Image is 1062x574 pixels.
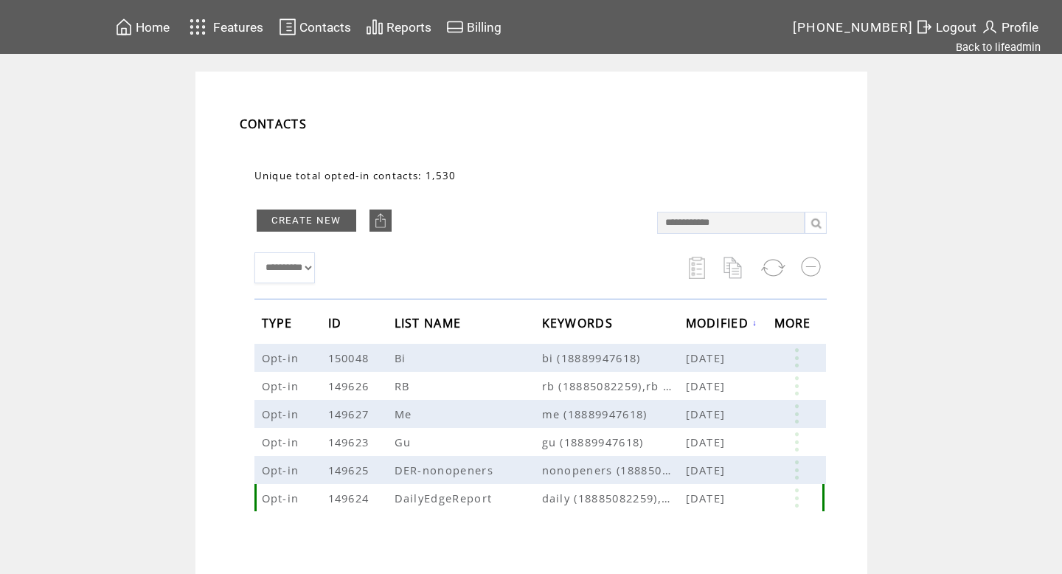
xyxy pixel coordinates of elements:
[467,20,502,35] span: Billing
[913,15,979,38] a: Logout
[113,15,172,38] a: Home
[956,41,1041,54] a: Back to lifeadmin
[262,435,303,449] span: Opt-in
[262,378,303,393] span: Opt-in
[328,435,373,449] span: 149623
[328,378,373,393] span: 149626
[328,350,373,365] span: 150048
[686,463,729,477] span: [DATE]
[774,311,815,339] span: MORE
[936,20,976,35] span: Logout
[262,318,296,327] a: TYPE
[542,435,686,449] span: gu (18889947618)
[185,15,211,39] img: features.svg
[328,311,346,339] span: ID
[262,311,296,339] span: TYPE
[395,350,410,365] span: Bi
[542,378,686,393] span: rb (18885082259),rb (18889947618)
[395,491,496,505] span: DailyEdgeReport
[686,311,753,339] span: MODIFIED
[686,435,729,449] span: [DATE]
[254,169,457,182] span: Unique total opted-in contacts: 1,530
[446,18,464,36] img: creidtcard.svg
[257,210,356,232] a: CREATE NEW
[328,463,373,477] span: 149625
[277,15,353,38] a: Contacts
[328,491,373,505] span: 149624
[395,463,498,477] span: DER-nonopeners
[262,491,303,505] span: Opt-in
[542,311,617,339] span: KEYWORDS
[364,15,434,38] a: Reports
[395,407,416,421] span: Me
[395,378,414,393] span: RB
[542,318,617,327] a: KEYWORDS
[793,20,914,35] span: [PHONE_NUMBER]
[328,318,346,327] a: ID
[915,18,933,36] img: exit.svg
[444,15,504,38] a: Billing
[386,20,431,35] span: Reports
[299,20,351,35] span: Contacts
[542,350,686,365] span: bi (18889947618)
[542,491,686,505] span: daily (18885082259),daily (18889947618)
[686,350,729,365] span: [DATE]
[262,350,303,365] span: Opt-in
[373,213,388,228] img: upload.png
[981,18,999,36] img: profile.svg
[395,435,415,449] span: Gu
[262,463,303,477] span: Opt-in
[279,18,296,36] img: contacts.svg
[366,18,383,36] img: chart.svg
[328,407,373,421] span: 149627
[395,311,465,339] span: LIST NAME
[213,20,263,35] span: Features
[262,407,303,421] span: Opt-in
[240,116,308,132] span: CONTACTS
[395,318,465,327] a: LIST NAME
[542,407,686,421] span: me (18889947618)
[542,463,686,477] span: nonopeners (18885082259),nonopeners (18889947618)
[686,318,758,327] a: MODIFIED↓
[136,20,170,35] span: Home
[686,378,729,393] span: [DATE]
[686,491,729,505] span: [DATE]
[686,407,729,421] span: [DATE]
[1002,20,1038,35] span: Profile
[115,18,133,36] img: home.svg
[979,15,1041,38] a: Profile
[183,13,266,41] a: Features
